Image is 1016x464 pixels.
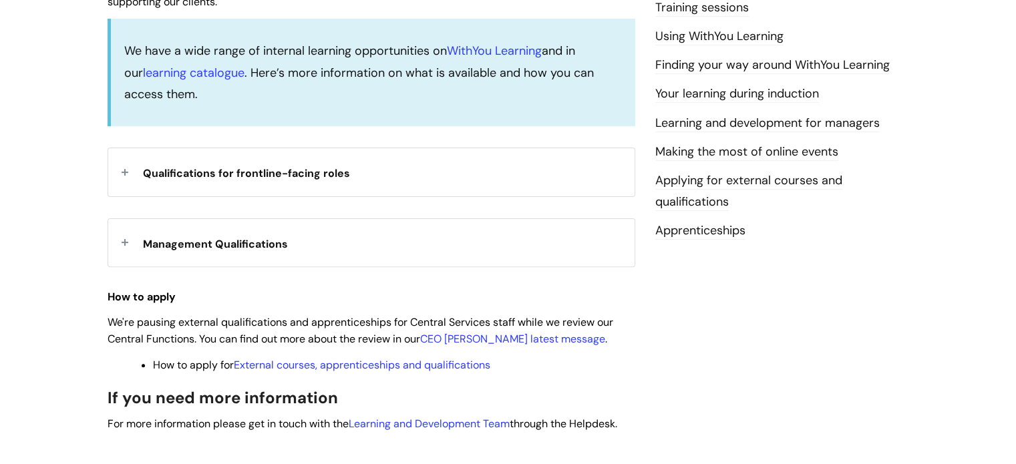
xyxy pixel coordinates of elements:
a: Apprenticeships [655,222,745,240]
span: Qualifications for frontline-facing roles [143,166,350,180]
strong: How to apply [108,290,176,304]
a: Learning and Development Team [349,417,510,431]
a: WithYou Learning [447,43,542,59]
a: Your learning during induction [655,85,819,103]
span: For more information please get in touch with the through the Helpdesk. [108,417,617,431]
a: Learning and development for managers [655,115,880,132]
span: We're pausing external qualifications and apprenticeships for Central Services staff while we rev... [108,315,613,346]
a: Applying for external courses and qualifications [655,172,842,211]
a: Making the most of online events [655,144,838,161]
a: learning catalogue [143,65,244,81]
span: How to apply for [153,358,490,372]
a: External courses, apprenticeships and qualifications [234,358,490,372]
span: If you need more information [108,387,338,408]
span: Management Qualifications [143,237,288,251]
a: CEO [PERSON_NAME] latest message [420,332,605,346]
a: Using WithYou Learning [655,28,784,45]
a: Finding your way around WithYou Learning [655,57,890,74]
p: We have a wide range of internal learning opportunities on and in our . Here’s more information o... [124,40,622,105]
